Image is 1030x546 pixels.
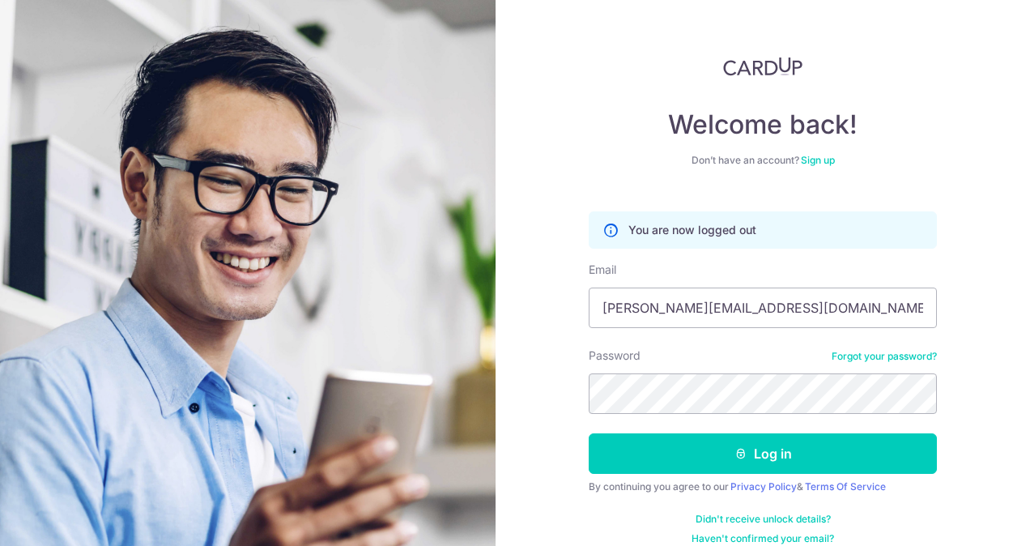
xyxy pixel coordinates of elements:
div: By continuing you agree to our & [589,480,937,493]
a: Terms Of Service [805,480,886,493]
button: Log in [589,433,937,474]
label: Email [589,262,616,278]
a: Didn't receive unlock details? [696,513,831,526]
label: Password [589,348,641,364]
div: Don’t have an account? [589,154,937,167]
a: Sign up [801,154,835,166]
a: Forgot your password? [832,350,937,363]
h4: Welcome back! [589,109,937,141]
input: Enter your Email [589,288,937,328]
a: Privacy Policy [730,480,797,493]
p: You are now logged out [628,222,756,238]
a: Haven't confirmed your email? [692,532,834,545]
img: CardUp Logo [723,57,802,76]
